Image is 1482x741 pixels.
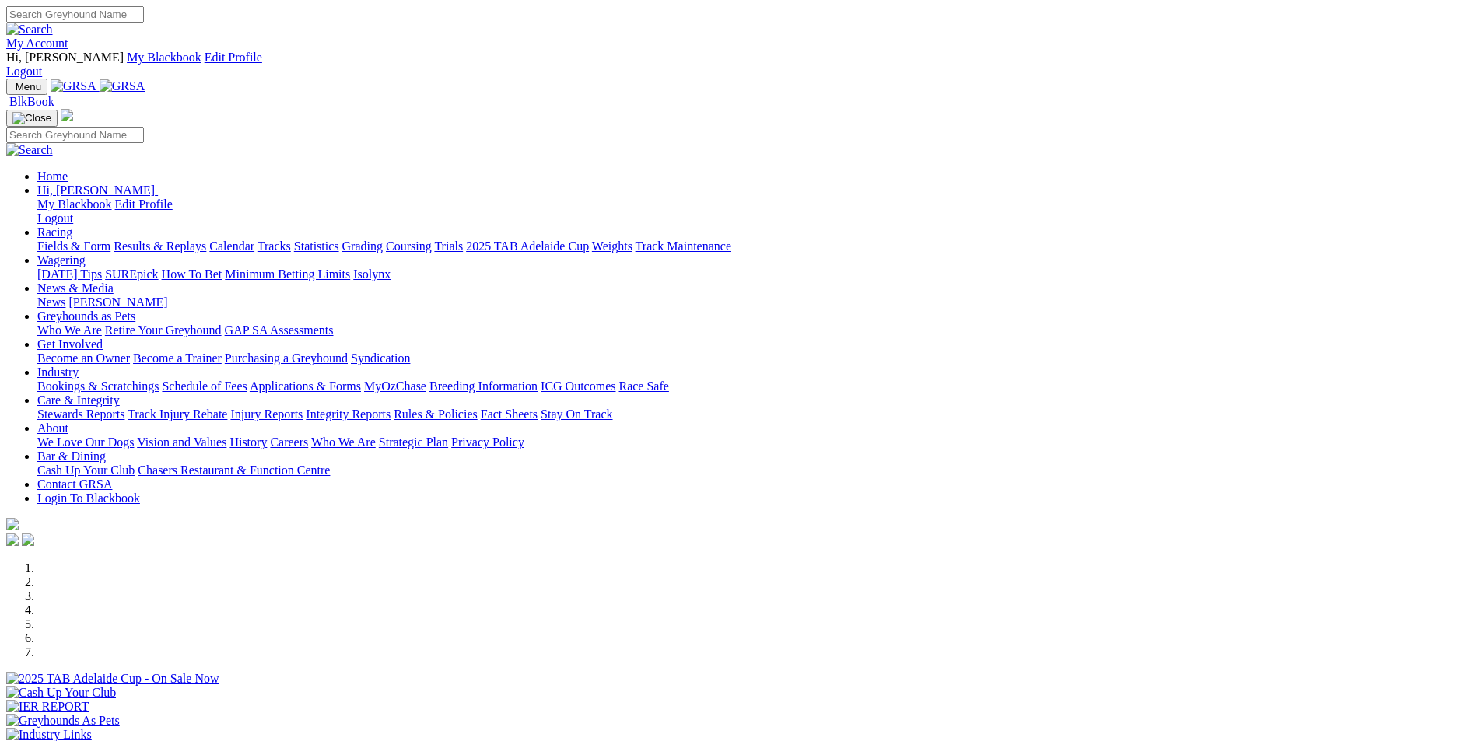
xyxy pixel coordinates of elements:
a: My Account [6,37,68,50]
a: Results & Replays [114,239,206,253]
a: Injury Reports [230,407,303,421]
span: BlkBook [9,95,54,108]
a: Isolynx [353,267,391,281]
a: Who We Are [37,323,102,337]
img: Search [6,23,53,37]
a: Privacy Policy [451,435,524,449]
div: About [37,435,1476,449]
a: How To Bet [162,267,222,281]
img: Greyhounds As Pets [6,714,120,728]
a: Race Safe [618,379,668,393]
div: Industry [37,379,1476,393]
a: Bookings & Scratchings [37,379,159,393]
a: SUREpick [105,267,158,281]
a: Breeding Information [429,379,538,393]
img: Close [12,112,51,124]
a: Applications & Forms [250,379,361,393]
div: News & Media [37,295,1476,309]
div: My Account [6,51,1476,79]
a: Stewards Reports [37,407,124,421]
a: Trials [434,239,463,253]
img: twitter.svg [22,533,34,546]
a: News [37,295,65,309]
a: Home [37,170,68,183]
input: Search [6,127,144,143]
a: Cash Up Your Club [37,463,135,477]
img: GRSA [100,79,145,93]
img: logo-grsa-white.png [61,109,73,121]
a: Greyhounds as Pets [37,309,135,323]
a: Coursing [386,239,432,253]
a: Industry [37,365,79,379]
img: 2025 TAB Adelaide Cup - On Sale Now [6,672,219,686]
a: BlkBook [6,95,54,108]
a: Care & Integrity [37,393,120,407]
a: Careers [270,435,308,449]
span: Hi, [PERSON_NAME] [37,184,155,197]
a: Hi, [PERSON_NAME] [37,184,158,197]
a: Retire Your Greyhound [105,323,222,337]
a: Rules & Policies [394,407,478,421]
a: Contact GRSA [37,477,112,491]
a: Become an Owner [37,351,130,365]
a: Logout [37,211,73,225]
input: Search [6,6,144,23]
a: Who We Are [311,435,376,449]
a: Calendar [209,239,254,253]
div: Get Involved [37,351,1476,365]
a: Become a Trainer [133,351,222,365]
div: Hi, [PERSON_NAME] [37,197,1476,225]
a: Login To Blackbook [37,491,140,505]
a: [DATE] Tips [37,267,102,281]
a: History [229,435,267,449]
img: logo-grsa-white.png [6,518,19,530]
a: Logout [6,65,42,78]
a: My Blackbook [37,197,112,211]
span: Menu [16,81,41,93]
a: News & Media [37,281,114,295]
a: Purchasing a Greyhound [225,351,348,365]
a: Tracks [258,239,291,253]
a: GAP SA Assessments [225,323,334,337]
a: We Love Our Dogs [37,435,134,449]
a: Bar & Dining [37,449,106,463]
a: Track Injury Rebate [128,407,227,421]
div: Wagering [37,267,1476,281]
a: Track Maintenance [636,239,731,253]
a: Get Involved [37,337,103,351]
img: IER REPORT [6,700,89,714]
a: MyOzChase [364,379,426,393]
img: Cash Up Your Club [6,686,116,700]
a: Statistics [294,239,339,253]
a: Syndication [351,351,410,365]
button: Toggle navigation [6,79,47,95]
a: Wagering [37,253,86,267]
a: Edit Profile [115,197,173,211]
a: Edit Profile [205,51,262,64]
a: About [37,421,68,435]
div: Bar & Dining [37,463,1476,477]
div: Greyhounds as Pets [37,323,1476,337]
a: My Blackbook [127,51,201,64]
button: Toggle navigation [6,110,58,127]
a: Racing [37,225,72,239]
a: Strategic Plan [379,435,448,449]
a: 2025 TAB Adelaide Cup [466,239,589,253]
a: Grading [342,239,383,253]
a: Vision and Values [137,435,226,449]
div: Care & Integrity [37,407,1476,421]
a: Integrity Reports [306,407,391,421]
a: Minimum Betting Limits [225,267,350,281]
a: Stay On Track [541,407,612,421]
img: Search [6,143,53,157]
a: Weights [592,239,632,253]
img: facebook.svg [6,533,19,546]
div: Racing [37,239,1476,253]
a: [PERSON_NAME] [68,295,167,309]
a: Fields & Form [37,239,110,253]
a: Schedule of Fees [162,379,247,393]
a: ICG Outcomes [541,379,615,393]
span: Hi, [PERSON_NAME] [6,51,124,64]
a: Chasers Restaurant & Function Centre [138,463,330,477]
a: Fact Sheets [481,407,538,421]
